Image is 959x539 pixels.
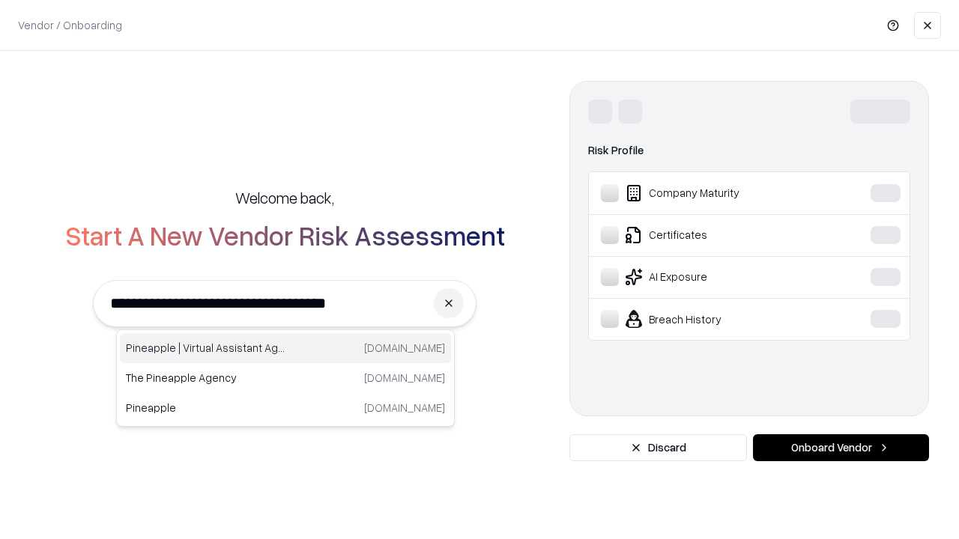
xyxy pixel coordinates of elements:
p: Vendor / Onboarding [18,17,122,33]
p: [DOMAIN_NAME] [364,400,445,415]
p: [DOMAIN_NAME] [364,340,445,356]
p: The Pineapple Agency [126,370,285,386]
button: Onboard Vendor [753,434,929,461]
div: Breach History [601,310,825,328]
p: [DOMAIN_NAME] [364,370,445,386]
h2: Start A New Vendor Risk Assessment [65,220,505,250]
h5: Welcome back, [235,187,334,208]
div: Suggestions [116,329,455,427]
button: Discard [569,434,747,461]
p: Pineapple | Virtual Assistant Agency [126,340,285,356]
p: Pineapple [126,400,285,415]
div: Company Maturity [601,184,825,202]
div: AI Exposure [601,268,825,286]
div: Risk Profile [588,141,910,159]
div: Certificates [601,226,825,244]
